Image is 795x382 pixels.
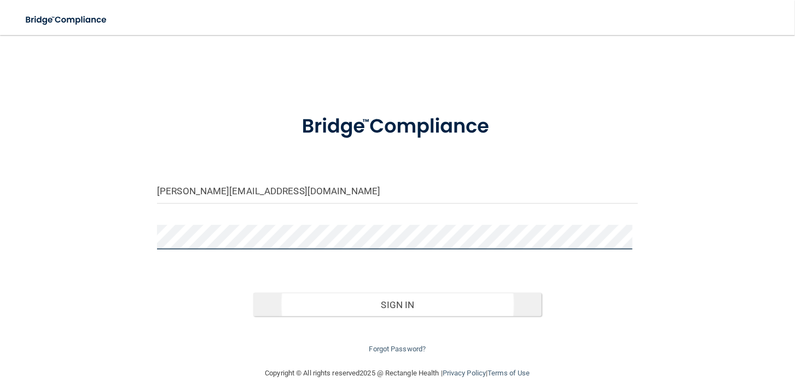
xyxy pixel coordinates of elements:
img: bridge_compliance_login_screen.278c3ca4.svg [16,9,117,31]
a: Forgot Password? [369,345,426,353]
a: Terms of Use [488,369,530,377]
input: Email [157,179,638,204]
button: Sign In [253,293,542,317]
a: Privacy Policy [443,369,486,377]
iframe: Drift Widget Chat Controller [606,305,782,348]
img: bridge_compliance_login_screen.278c3ca4.svg [281,101,513,153]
